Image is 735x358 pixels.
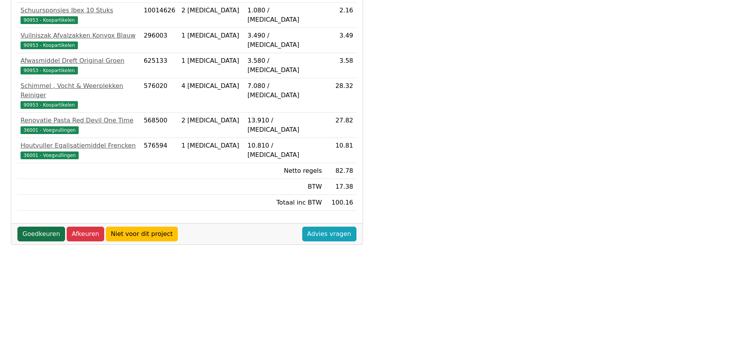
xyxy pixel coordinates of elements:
[248,141,322,160] div: 10.810 / [MEDICAL_DATA]
[141,28,178,53] td: 296003
[325,28,356,53] td: 3.49
[325,78,356,113] td: 28.32
[181,31,241,40] div: 1 [MEDICAL_DATA]
[325,138,356,163] td: 10.81
[141,53,178,78] td: 625133
[181,141,241,150] div: 1 [MEDICAL_DATA]
[21,16,78,24] span: 90953 - Koopartikelen
[181,56,241,65] div: 1 [MEDICAL_DATA]
[106,227,178,241] a: Niet voor dit project
[181,6,241,15] div: 2 [MEDICAL_DATA]
[21,31,138,40] div: Vuilniszak Afvalzakken Konvox Blauw
[248,6,322,24] div: 1.080 / [MEDICAL_DATA]
[21,56,138,65] div: Afwasmiddel Dreft Original Groen
[21,6,138,15] div: Schuursponsjes Ibex 10 Stuks
[17,227,65,241] a: Goedkeuren
[141,3,178,28] td: 10014626
[248,31,322,50] div: 3.490 / [MEDICAL_DATA]
[21,67,78,74] span: 90953 - Koopartikelen
[21,6,138,24] a: Schuursponsjes Ibex 10 Stuks90953 - Koopartikelen
[21,101,78,109] span: 90953 - Koopartikelen
[181,81,241,91] div: 4 [MEDICAL_DATA]
[21,151,79,159] span: 36001 - Voegvullingen
[325,3,356,28] td: 2.16
[325,53,356,78] td: 3.58
[248,56,322,75] div: 3.580 / [MEDICAL_DATA]
[21,31,138,50] a: Vuilniszak Afvalzakken Konvox Blauw90953 - Koopartikelen
[244,195,325,211] td: Totaal inc BTW
[21,116,138,134] a: Renovatie Pasta Red Devil One Time36001 - Voegvullingen
[141,138,178,163] td: 576594
[21,141,138,160] a: Houtvuller Egalisatiemiddel Frencken36001 - Voegvullingen
[21,56,138,75] a: Afwasmiddel Dreft Original Groen90953 - Koopartikelen
[67,227,104,241] a: Afkeuren
[21,126,79,134] span: 36001 - Voegvullingen
[244,179,325,195] td: BTW
[21,81,138,100] div: Schimmel , Vocht & Weerplekken Reiniger
[325,113,356,138] td: 27.82
[325,195,356,211] td: 100.16
[21,141,138,150] div: Houtvuller Egalisatiemiddel Frencken
[21,81,138,109] a: Schimmel , Vocht & Weerplekken Reiniger90953 - Koopartikelen
[141,113,178,138] td: 568500
[302,227,356,241] a: Advies vragen
[21,116,138,125] div: Renovatie Pasta Red Devil One Time
[141,78,178,113] td: 576020
[21,41,78,49] span: 90953 - Koopartikelen
[181,116,241,125] div: 2 [MEDICAL_DATA]
[248,116,322,134] div: 13.910 / [MEDICAL_DATA]
[248,81,322,100] div: 7.080 / [MEDICAL_DATA]
[244,163,325,179] td: Netto regels
[325,179,356,195] td: 17.38
[325,163,356,179] td: 82.78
